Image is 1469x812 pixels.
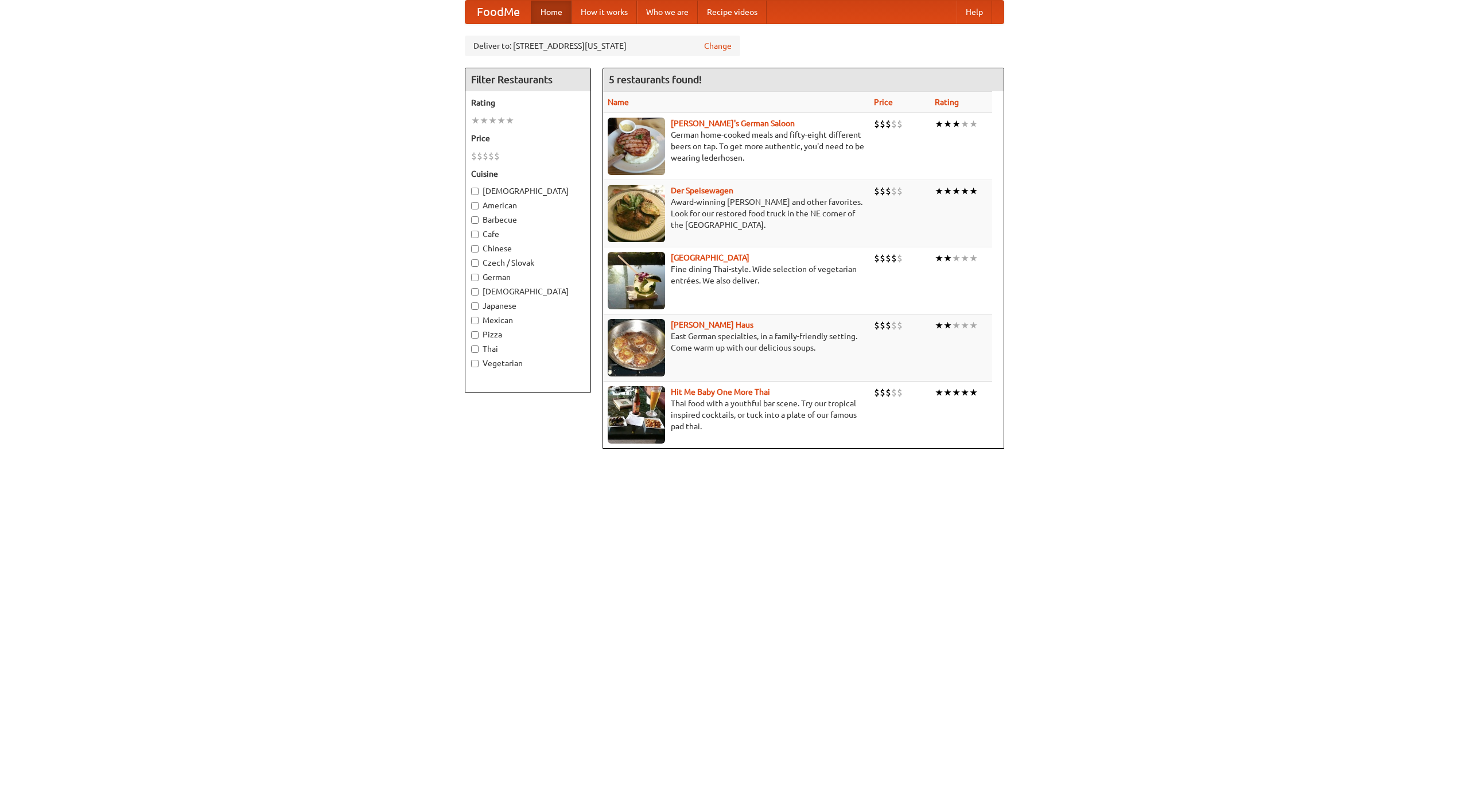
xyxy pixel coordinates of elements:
li: $ [891,185,897,197]
li: $ [494,150,500,162]
li: ★ [506,114,514,127]
li: $ [897,252,903,265]
li: $ [880,185,885,197]
li: ★ [952,185,961,197]
ng-pluralize: 5 restaurants found! [609,74,702,85]
li: $ [897,319,903,332]
input: American [471,202,479,209]
label: [DEMOGRAPHIC_DATA] [471,185,585,197]
a: FoodMe [465,1,531,24]
label: Thai [471,343,585,355]
li: ★ [943,185,952,197]
li: $ [874,118,880,130]
img: babythai.jpg [608,386,665,444]
a: How it works [572,1,637,24]
input: Cafe [471,231,479,238]
label: German [471,271,585,283]
input: Thai [471,345,479,353]
li: $ [897,386,903,399]
h5: Rating [471,97,585,108]
input: Barbecue [471,216,479,224]
a: Hit Me Baby One More Thai [671,387,770,397]
h4: Filter Restaurants [465,68,590,91]
img: speisewagen.jpg [608,185,665,242]
li: ★ [952,319,961,332]
input: Chinese [471,245,479,252]
p: Thai food with a youthful bar scene. Try our tropical inspired cocktails, or tuck into a plate of... [608,398,865,432]
li: $ [897,118,903,130]
li: $ [471,150,477,162]
input: [DEMOGRAPHIC_DATA] [471,188,479,195]
li: ★ [480,114,488,127]
label: Pizza [471,329,585,340]
input: Japanese [471,302,479,310]
label: Chinese [471,243,585,254]
li: ★ [969,386,978,399]
p: Award-winning [PERSON_NAME] and other favorites. Look for our restored food truck in the NE corne... [608,196,865,231]
h5: Price [471,133,585,144]
li: $ [891,319,897,332]
li: ★ [961,319,969,332]
li: $ [874,185,880,197]
h5: Cuisine [471,168,585,180]
a: [PERSON_NAME] Haus [671,320,753,329]
li: ★ [961,118,969,130]
a: Home [531,1,572,24]
li: ★ [488,114,497,127]
a: Who we are [637,1,698,24]
input: German [471,274,479,281]
li: ★ [471,114,480,127]
li: ★ [961,386,969,399]
li: $ [891,118,897,130]
img: esthers.jpg [608,118,665,175]
a: Help [957,1,992,24]
input: [DEMOGRAPHIC_DATA] [471,288,479,296]
li: $ [880,252,885,265]
li: ★ [952,252,961,265]
li: ★ [935,252,943,265]
a: Price [874,98,893,107]
label: Vegetarian [471,358,585,369]
li: ★ [943,118,952,130]
li: ★ [943,386,952,399]
li: $ [891,252,897,265]
a: Change [704,40,732,52]
a: Der Speisewagen [671,186,733,195]
label: Cafe [471,228,585,240]
input: Mexican [471,317,479,324]
label: Mexican [471,314,585,326]
li: ★ [935,185,943,197]
li: ★ [961,185,969,197]
li: $ [874,319,880,332]
a: [PERSON_NAME]'s German Saloon [671,119,795,128]
a: [GEOGRAPHIC_DATA] [671,253,749,262]
a: Rating [935,98,959,107]
li: ★ [969,319,978,332]
label: [DEMOGRAPHIC_DATA] [471,286,585,297]
li: $ [880,319,885,332]
li: ★ [935,386,943,399]
label: American [471,200,585,211]
li: $ [874,252,880,265]
li: $ [880,386,885,399]
label: Czech / Slovak [471,257,585,269]
div: Deliver to: [STREET_ADDRESS][US_STATE] [465,36,740,56]
li: ★ [935,118,943,130]
li: ★ [497,114,506,127]
input: Vegetarian [471,360,479,367]
img: kohlhaus.jpg [608,319,665,376]
li: $ [885,319,891,332]
li: $ [891,386,897,399]
li: ★ [969,252,978,265]
a: Recipe videos [698,1,767,24]
li: $ [874,386,880,399]
li: $ [483,150,488,162]
li: $ [885,118,891,130]
li: $ [885,386,891,399]
input: Czech / Slovak [471,259,479,267]
label: Barbecue [471,214,585,226]
p: German home-cooked meals and fifty-eight different beers on tap. To get more authentic, you'd nee... [608,129,865,164]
